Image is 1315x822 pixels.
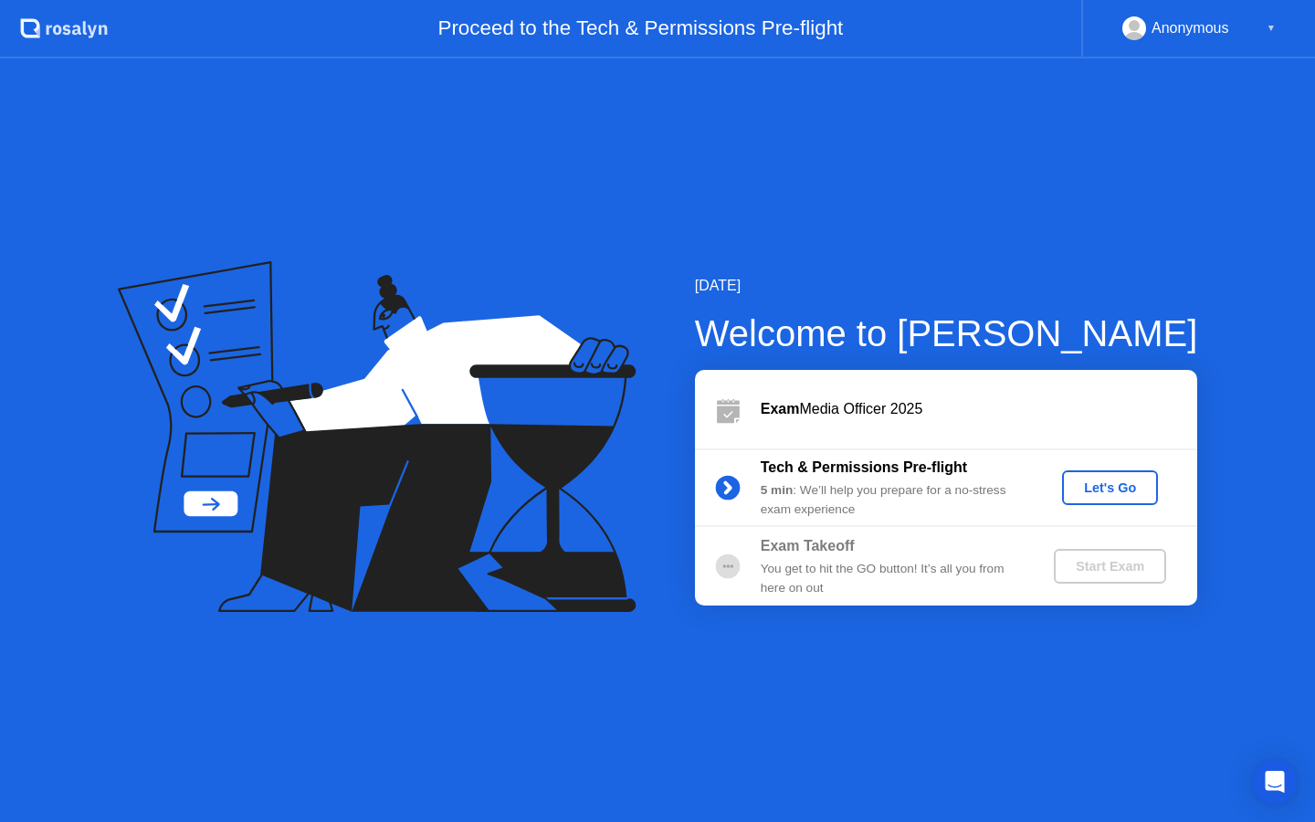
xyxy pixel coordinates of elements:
b: 5 min [761,483,794,497]
b: Exam [761,401,800,416]
div: Let's Go [1069,480,1151,495]
div: : We’ll help you prepare for a no-stress exam experience [761,481,1024,519]
div: [DATE] [695,275,1198,297]
div: Media Officer 2025 [761,398,1197,420]
div: ▼ [1267,16,1276,40]
b: Exam Takeoff [761,538,855,553]
div: Welcome to [PERSON_NAME] [695,306,1198,361]
div: You get to hit the GO button! It’s all you from here on out [761,560,1024,597]
b: Tech & Permissions Pre-flight [761,459,967,475]
button: Start Exam [1054,549,1166,584]
button: Let's Go [1062,470,1158,505]
div: Anonymous [1152,16,1229,40]
div: Open Intercom Messenger [1253,760,1297,804]
div: Start Exam [1061,559,1159,574]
